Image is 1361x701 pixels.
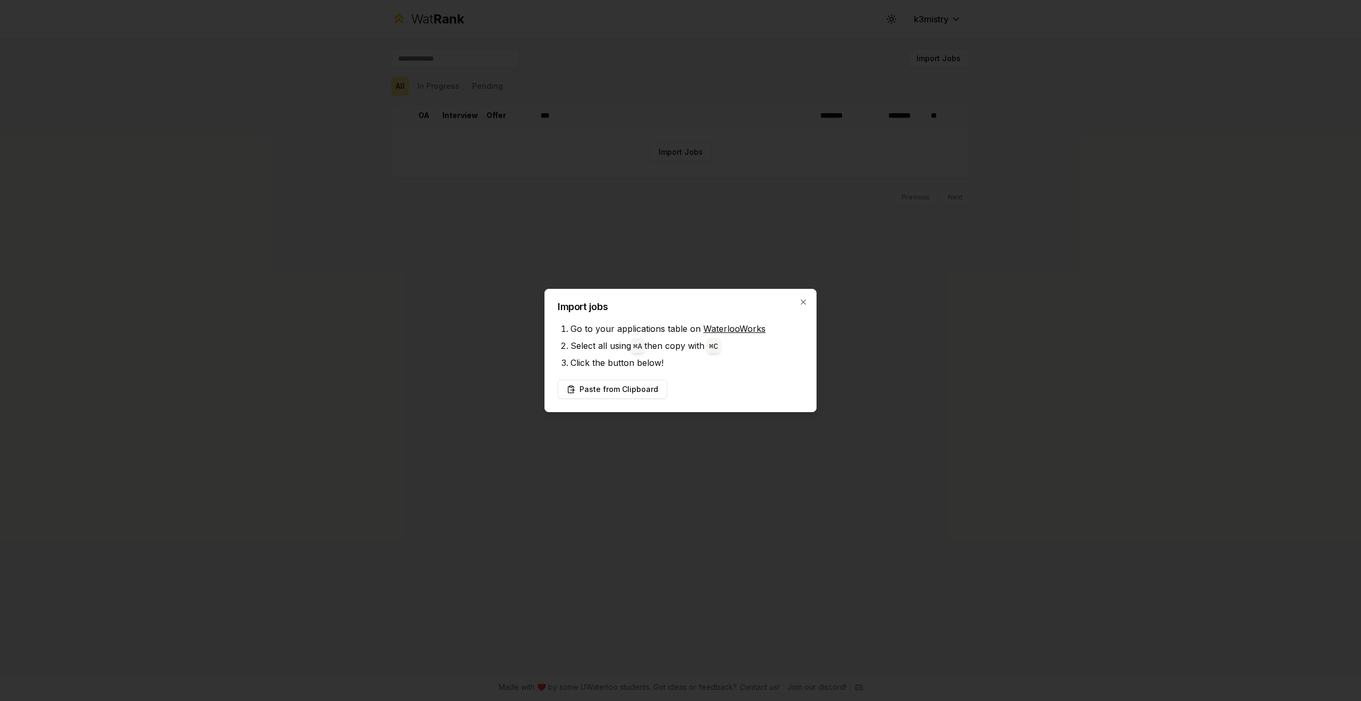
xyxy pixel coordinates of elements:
a: WaterlooWorks [703,323,766,334]
code: ⌘ C [709,343,718,351]
code: ⌘ A [633,343,642,351]
button: Paste from Clipboard [558,380,667,399]
li: Select all using then copy with [570,337,803,354]
li: Click the button below! [570,354,803,371]
h2: Import jobs [558,302,803,312]
li: Go to your applications table on [570,320,803,337]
